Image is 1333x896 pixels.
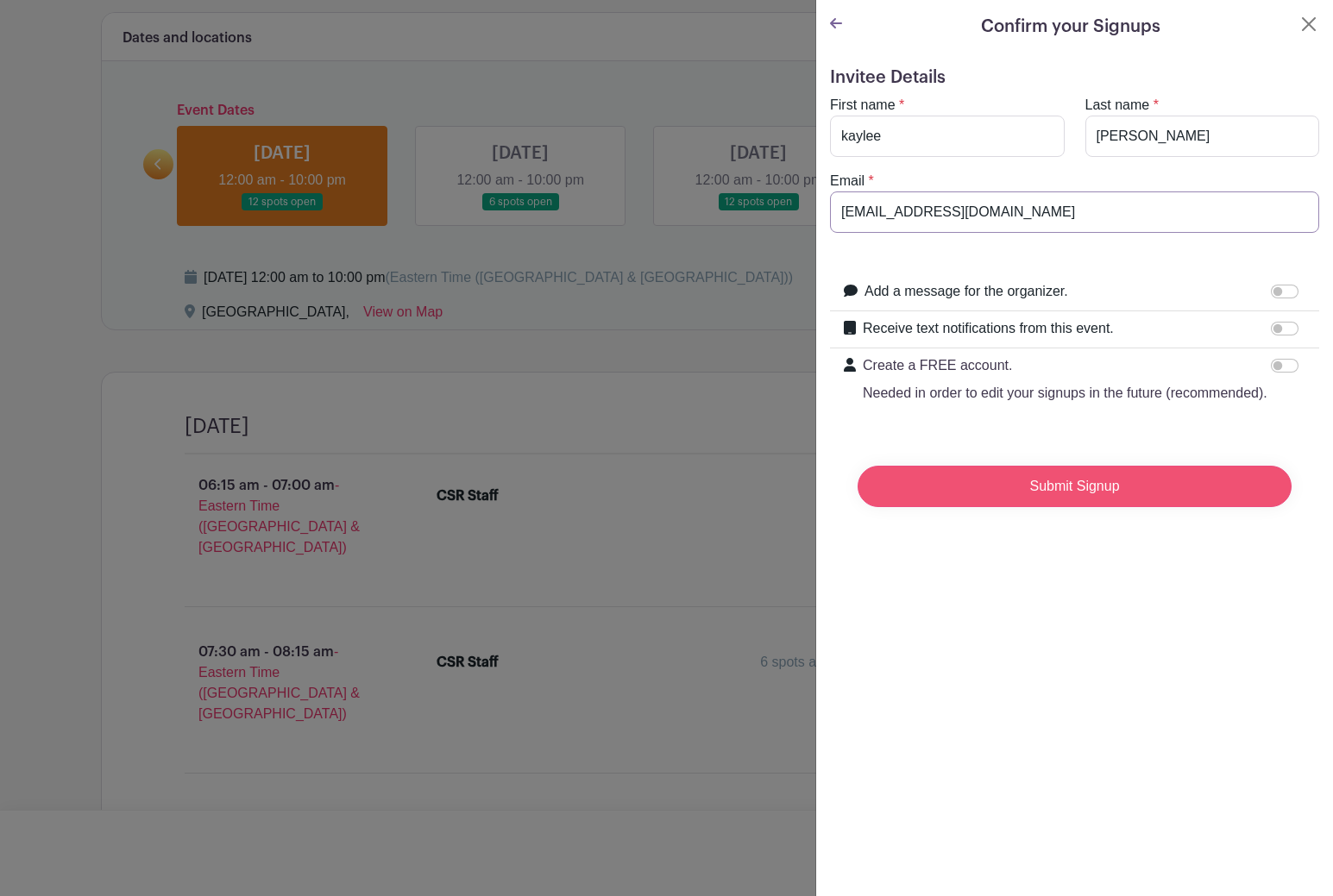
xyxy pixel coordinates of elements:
[830,95,896,116] label: First name
[830,171,865,191] label: Email
[863,355,1267,376] p: Create a FREE account.
[830,67,1319,88] h5: Invitee Details
[863,383,1267,404] p: Needed in order to edit your signups in the future (recommended).
[865,281,1068,302] label: Add a message for the organizer.
[1298,14,1319,34] button: Close
[858,466,1292,507] input: Submit Signup
[1085,95,1150,116] label: Last name
[863,318,1114,339] label: Receive text notifications from this event.
[981,14,1160,40] h5: Confirm your Signups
